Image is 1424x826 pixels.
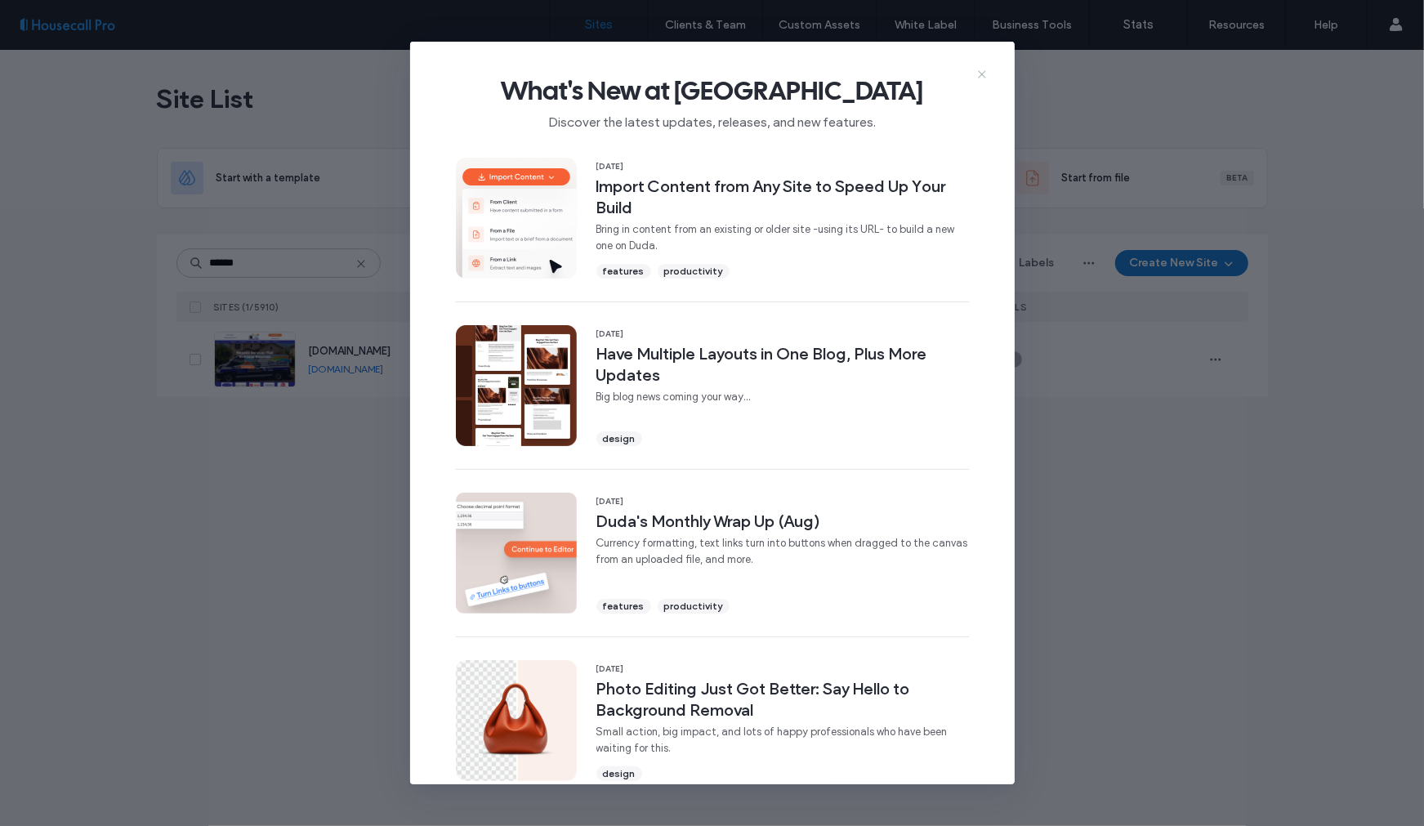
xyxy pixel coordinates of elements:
span: features [603,599,645,614]
span: design [603,766,636,781]
span: Photo Editing Just Got Better: Say Hello to Background Removal [596,678,969,721]
span: Import Content from Any Site to Speed Up Your Build [596,176,969,218]
span: Help [37,11,70,26]
span: Duda's Monthly Wrap Up (Aug) [596,511,969,532]
span: productivity [664,599,723,614]
span: Big blog news coming your way... [596,389,969,405]
span: [DATE] [596,328,969,340]
span: design [603,431,636,446]
span: Currency formatting, text links turn into buttons when dragged to the canvas from an uploaded fil... [596,535,969,568]
span: [DATE] [596,663,969,675]
span: productivity [664,264,723,279]
span: Discover the latest updates, releases, and new features. [436,107,989,132]
span: Bring in content from an existing or older site -using its URL- to build a new one on Duda. [596,221,969,254]
span: [DATE] [596,496,969,507]
span: Small action, big impact, and lots of happy professionals who have been waiting for this. [596,724,969,757]
span: features [603,264,645,279]
span: [DATE] [596,161,969,172]
span: Have Multiple Layouts in One Blog, Plus More Updates [596,343,969,386]
span: What's New at [GEOGRAPHIC_DATA] [436,74,989,107]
